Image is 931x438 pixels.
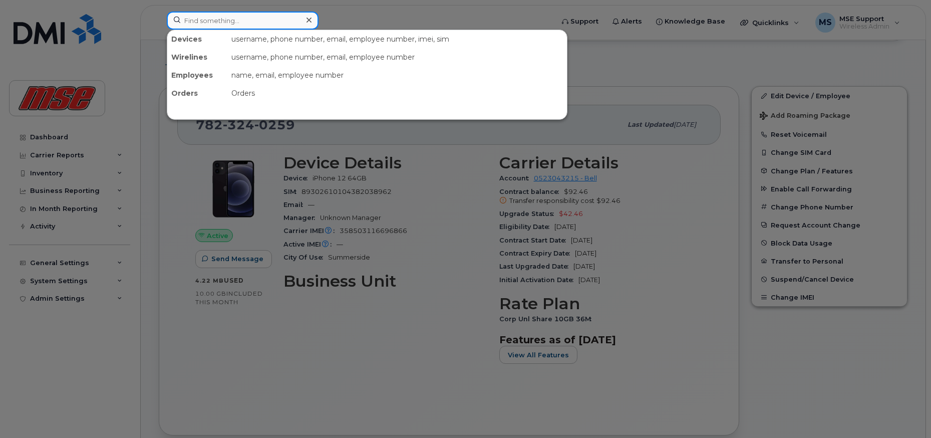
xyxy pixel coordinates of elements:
div: Devices [167,30,227,48]
div: Orders [167,84,227,102]
div: username, phone number, email, employee number [227,48,567,66]
div: name, email, employee number [227,66,567,84]
input: Find something... [167,12,319,30]
div: username, phone number, email, employee number, imei, sim [227,30,567,48]
div: Employees [167,66,227,84]
div: Wirelines [167,48,227,66]
div: Orders [227,84,567,102]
